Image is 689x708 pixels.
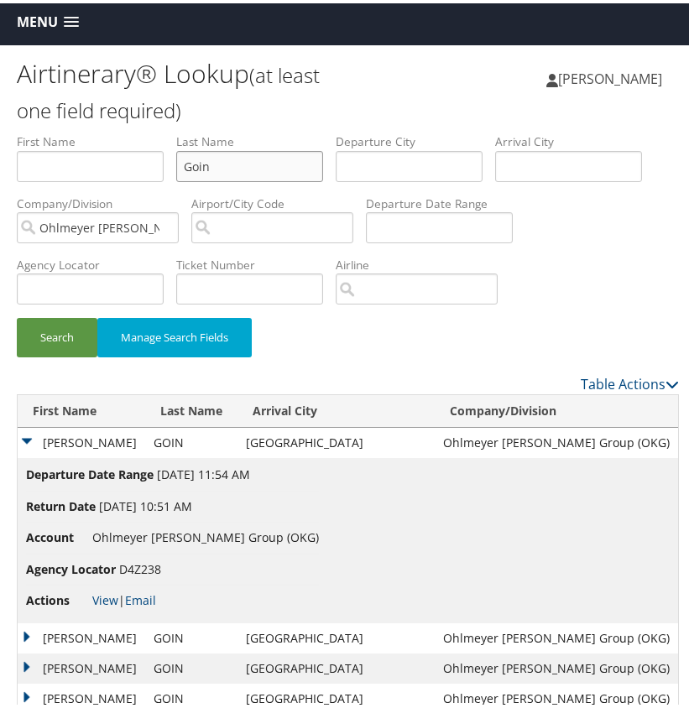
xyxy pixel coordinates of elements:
span: Menu [17,11,58,27]
h1: Airtinerary® Lookup [17,53,348,123]
label: Airport/City Code [191,192,366,209]
label: Arrival City [495,130,655,147]
a: View [92,589,118,605]
button: Manage Search Fields [97,315,252,354]
span: [DATE] 11:54 AM [157,463,250,479]
td: GOIN [145,424,237,455]
td: GOIN [145,620,237,650]
span: D4Z238 [119,558,161,574]
th: Last Name: activate to sort column ascending [145,392,237,424]
span: Agency Locator [26,557,116,575]
span: | [92,589,156,605]
th: Arrival City: activate to sort column ascending [237,392,435,424]
td: [PERSON_NAME] [18,424,145,455]
td: [PERSON_NAME] [18,620,145,650]
a: Menu [8,5,87,33]
label: Last Name [176,130,336,147]
td: [GEOGRAPHIC_DATA] [237,650,435,680]
span: Actions [26,588,89,606]
td: GOIN [145,650,237,680]
label: Ticket Number [176,253,336,270]
span: Account [26,525,89,544]
td: Ohlmeyer [PERSON_NAME] Group (OKG) [435,620,678,650]
td: Ohlmeyer [PERSON_NAME] Group (OKG) [435,650,678,680]
th: Company/Division [435,392,678,424]
td: Ohlmeyer [PERSON_NAME] Group (OKG) [435,424,678,455]
label: First Name [17,130,176,147]
label: Agency Locator [17,253,176,270]
span: Ohlmeyer [PERSON_NAME] Group (OKG) [92,526,319,542]
span: Return Date [26,494,96,513]
label: Departure Date Range [366,192,525,209]
td: [GEOGRAPHIC_DATA] [237,620,435,650]
span: [DATE] 10:51 AM [99,495,192,511]
span: Departure Date Range [26,462,154,481]
td: [PERSON_NAME] [18,650,145,680]
label: Company/Division [17,192,191,209]
a: Table Actions [581,372,679,390]
button: Search [17,315,97,354]
label: Airline [336,253,510,270]
th: First Name: activate to sort column ascending [18,392,145,424]
span: [PERSON_NAME] [558,66,662,85]
a: Email [125,589,156,605]
a: [PERSON_NAME] [546,50,679,101]
label: Departure City [336,130,495,147]
td: [GEOGRAPHIC_DATA] [237,424,435,455]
